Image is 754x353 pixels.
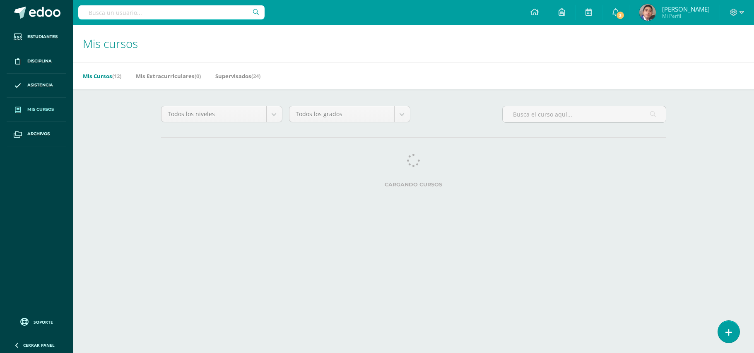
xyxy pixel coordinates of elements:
[27,131,50,137] span: Archivos
[78,5,265,19] input: Busca un usuario...
[215,69,260,83] a: Supervisados(24)
[639,4,656,21] img: 045b1e7a8ae5b45e72d08cce8d27521f.png
[662,12,710,19] span: Mi Perfil
[10,316,63,327] a: Soporte
[23,342,55,348] span: Cerrar panel
[27,82,53,88] span: Asistencia
[662,5,710,13] span: [PERSON_NAME]
[136,69,201,83] a: Mis Extracurriculares(0)
[161,106,282,122] a: Todos los niveles
[161,181,666,188] label: Cargando cursos
[503,106,666,122] input: Busca el curso aquí...
[83,36,138,51] span: Mis cursos
[7,74,66,98] a: Asistencia
[7,98,66,122] a: Mis cursos
[83,69,121,83] a: Mis Cursos(12)
[616,11,625,20] span: 3
[34,319,53,325] span: Soporte
[7,122,66,146] a: Archivos
[27,106,54,113] span: Mis cursos
[112,72,121,80] span: (12)
[7,25,66,49] a: Estudiantes
[289,106,410,122] a: Todos los grados
[251,72,260,80] span: (24)
[27,58,52,64] span: Disciplina
[296,106,388,122] span: Todos los grados
[27,33,58,40] span: Estudiantes
[195,72,201,80] span: (0)
[168,106,260,122] span: Todos los niveles
[7,49,66,74] a: Disciplina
